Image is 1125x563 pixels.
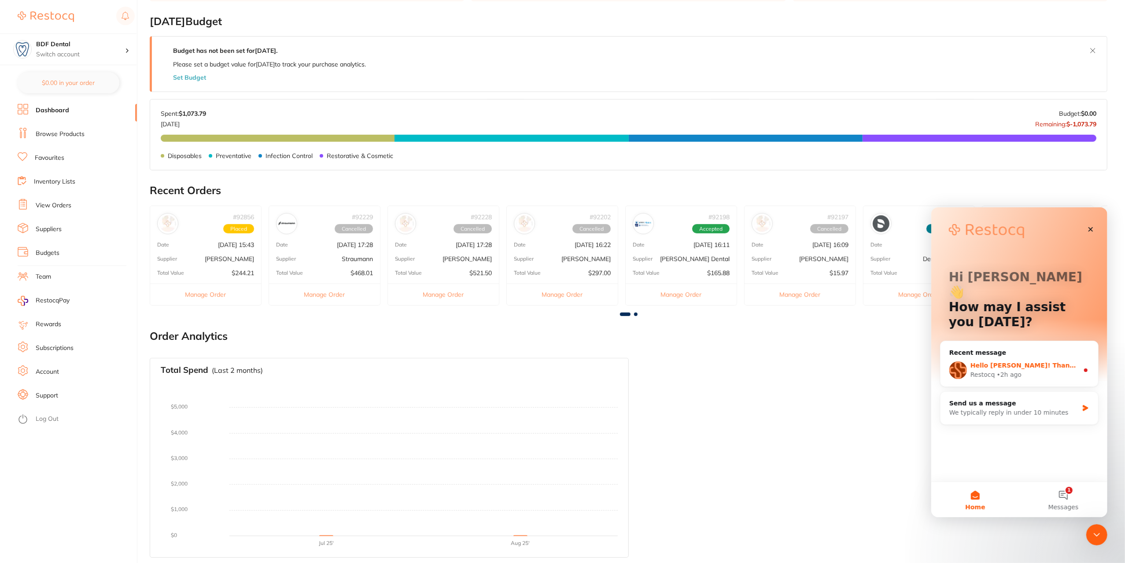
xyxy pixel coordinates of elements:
[514,256,534,262] p: Supplier
[18,7,74,27] a: Restocq Logo
[708,213,730,221] p: # 92198
[870,270,897,276] p: Total Value
[590,213,611,221] p: # 92202
[66,163,91,172] div: • 2h ago
[635,215,652,232] img: Erskine Dental
[157,256,177,262] p: Supplier
[88,275,176,310] button: Messages
[443,255,492,262] p: [PERSON_NAME]
[36,415,59,423] a: Log Out
[395,270,422,276] p: Total Value
[870,242,882,248] p: Date
[36,130,85,139] a: Browse Products
[218,241,254,248] p: [DATE] 15:43
[514,242,526,248] p: Date
[36,201,71,210] a: View Orders
[516,215,533,232] img: Adam Dental
[150,283,261,305] button: Manage Order
[269,283,380,305] button: Manage Order
[388,283,499,305] button: Manage Order
[205,255,254,262] p: [PERSON_NAME]
[469,269,492,276] p: $521.50
[276,256,296,262] p: Supplier
[561,255,611,262] p: [PERSON_NAME]
[150,15,1107,28] h2: [DATE] Budget
[752,270,778,276] p: Total Value
[575,241,611,248] p: [DATE] 16:22
[830,269,848,276] p: $15.97
[233,213,254,221] p: # 92856
[151,14,167,30] div: Close
[278,215,295,232] img: Straumann
[34,177,75,186] a: Inventory Lists
[35,154,64,162] a: Favourites
[161,117,206,128] p: [DATE]
[588,269,611,276] p: $297.00
[157,270,184,276] p: Total Value
[926,224,967,234] span: Completed
[18,201,147,210] div: We typically reply in under 10 minutes
[507,283,618,305] button: Manage Order
[266,152,313,159] p: Infection Control
[633,256,653,262] p: Supplier
[36,296,70,305] span: RestocqPay
[161,110,206,117] p: Spent:
[276,242,288,248] p: Date
[395,242,407,248] p: Date
[161,365,208,375] h3: Total Spend
[471,213,492,221] p: # 92228
[863,283,974,305] button: Manage Order
[335,224,373,234] span: Cancelled
[36,249,59,258] a: Budgets
[36,391,58,400] a: Support
[36,106,69,115] a: Dashboard
[34,297,54,303] span: Home
[36,344,74,353] a: Subscriptions
[223,224,254,234] span: Placed
[633,242,645,248] p: Date
[179,110,206,118] strong: $1,073.79
[352,213,373,221] p: # 92229
[150,184,1107,197] h2: Recent Orders
[350,269,373,276] p: $468.01
[327,152,393,159] p: Restorative & Cosmetic
[707,269,730,276] p: $165.88
[18,11,74,22] img: Restocq Logo
[337,241,373,248] p: [DATE] 17:28
[923,255,967,262] p: Dentsply Sirona
[216,152,251,159] p: Preventative
[1066,120,1096,128] strong: $-1,073.79
[36,225,62,234] a: Suppliers
[514,270,541,276] p: Total Value
[810,224,848,234] span: Cancelled
[342,255,373,262] p: Straumann
[159,215,176,232] img: Henry Schein Halas
[1081,110,1096,118] strong: $0.00
[173,74,206,81] button: Set Budget
[752,242,764,248] p: Date
[14,40,31,58] img: BDF Dental
[572,224,611,234] span: Cancelled
[870,256,890,262] p: Supplier
[36,40,125,49] h4: BDF Dental
[827,213,848,221] p: # 92197
[36,320,61,329] a: Rewards
[931,207,1107,517] iframe: Intercom live chat
[397,215,414,232] img: Henry Schein Halas
[36,50,125,59] p: Switch account
[1059,110,1096,117] p: Budget:
[232,269,254,276] p: $244.21
[454,224,492,234] span: Cancelled
[1035,117,1096,128] p: Remaining:
[693,241,730,248] p: [DATE] 16:11
[157,242,169,248] p: Date
[626,283,737,305] button: Manage Order
[18,72,119,93] button: $0.00 in your order
[745,283,856,305] button: Manage Order
[1086,524,1107,545] iframe: Intercom live chat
